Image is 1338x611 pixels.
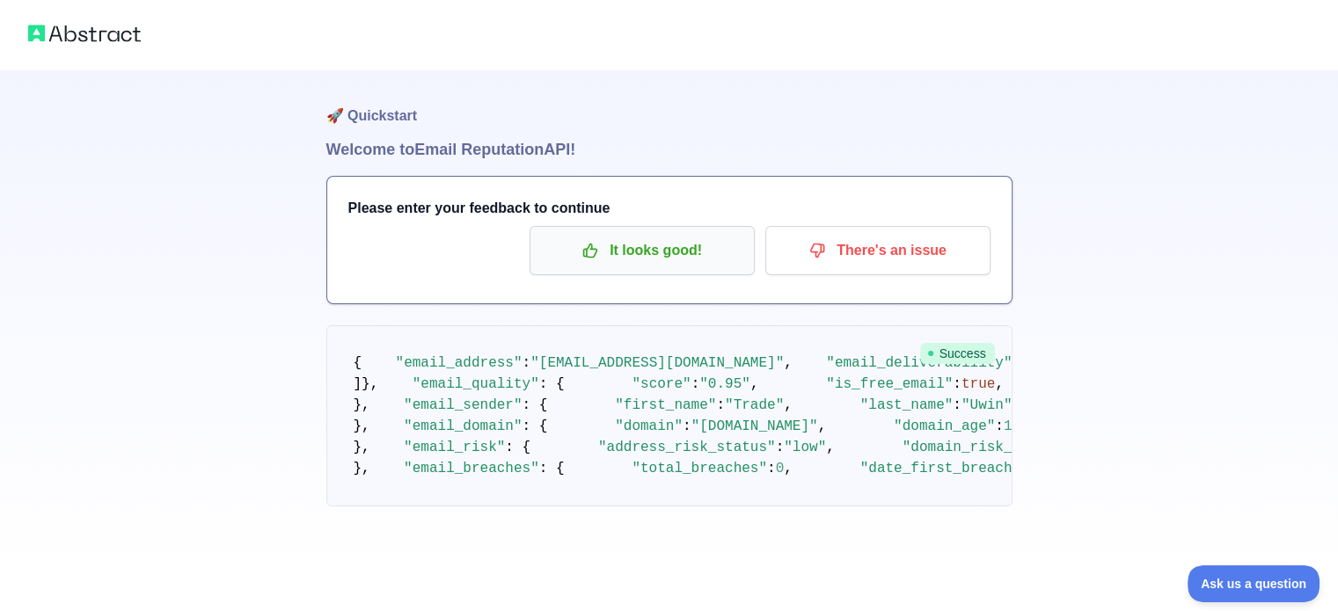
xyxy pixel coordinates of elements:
span: "[DOMAIN_NAME]" [691,418,818,434]
span: : [716,397,725,413]
span: : { [539,461,565,476]
img: Abstract logo [28,21,141,46]
span: : [995,418,1004,434]
span: : { [505,440,530,455]
iframe: Toggle Customer Support [1188,565,1320,602]
span: "first_name" [615,397,716,413]
span: "low" [784,440,826,455]
button: It looks good! [530,226,755,275]
span: : [691,376,700,392]
span: : [776,440,785,455]
h3: Please enter your feedback to continue [348,198,991,219]
span: "Uwin" [961,397,1013,413]
span: Success [920,343,995,364]
span: "is_free_email" [826,376,953,392]
span: { [354,355,362,371]
span: "email_risk" [404,440,505,455]
p: It looks good! [543,236,742,265]
span: "domain_risk_status" [903,440,1071,455]
span: 10977 [1004,418,1046,434]
span: "email_quality" [413,376,539,392]
span: "score" [632,376,691,392]
span: 0 [776,461,785,476]
span: : [767,461,776,476]
span: : { [523,418,548,434]
span: "domain" [615,418,683,434]
span: "email_sender" [404,397,522,413]
span: "email_breaches" [404,461,539,476]
button: There's an issue [765,226,991,275]
span: "[EMAIL_ADDRESS][DOMAIN_NAME]" [530,355,784,371]
span: "domain_age" [894,418,995,434]
p: There's an issue [779,236,977,265]
span: , [818,418,827,434]
span: "email_deliverability" [826,355,1012,371]
span: "address_risk_status" [598,440,776,455]
span: , [750,376,759,392]
span: "last_name" [860,397,954,413]
span: "email_domain" [404,418,522,434]
span: , [826,440,835,455]
span: , [784,397,793,413]
span: : [953,397,961,413]
span: true [961,376,995,392]
span: : { [539,376,565,392]
span: : [953,376,961,392]
span: : { [523,397,548,413]
span: : [683,418,691,434]
span: "Trade" [725,397,784,413]
span: "0.95" [699,376,750,392]
span: , [784,355,793,371]
span: "date_first_breached" [860,461,1038,476]
span: , [784,461,793,476]
span: "email_address" [396,355,523,371]
span: "total_breaches" [632,461,767,476]
h1: 🚀 Quickstart [326,70,1013,137]
span: : [523,355,531,371]
h1: Welcome to Email Reputation API! [326,137,1013,162]
span: , [995,376,1004,392]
